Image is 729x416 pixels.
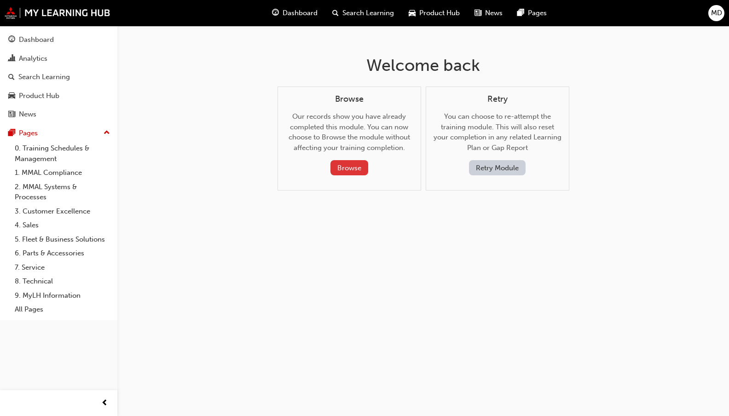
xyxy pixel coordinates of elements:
a: 1. MMAL Compliance [11,166,114,180]
div: Analytics [19,53,47,64]
img: mmal [5,7,110,19]
button: Retry Module [469,160,526,175]
a: 7. Service [11,260,114,275]
span: pages-icon [517,7,524,19]
a: 2. MMAL Systems & Processes [11,180,114,204]
a: 6. Parts & Accessories [11,246,114,260]
a: guage-iconDashboard [265,4,325,23]
button: Pages [4,125,114,142]
div: Pages [19,128,38,139]
a: 8. Technical [11,274,114,289]
button: DashboardAnalyticsSearch LearningProduct HubNews [4,29,114,125]
span: news-icon [474,7,481,19]
a: car-iconProduct Hub [401,4,467,23]
a: 5. Fleet & Business Solutions [11,232,114,247]
span: up-icon [104,127,110,139]
span: guage-icon [8,36,15,44]
div: Product Hub [19,91,59,101]
a: News [4,106,114,123]
span: search-icon [332,7,339,19]
span: Dashboard [283,8,318,18]
a: All Pages [11,302,114,317]
div: Dashboard [19,35,54,45]
div: News [19,109,36,120]
span: Pages [528,8,547,18]
a: 9. MyLH Information [11,289,114,303]
a: pages-iconPages [510,4,554,23]
h4: Retry [434,94,561,104]
span: chart-icon [8,55,15,63]
a: search-iconSearch Learning [325,4,401,23]
span: Product Hub [419,8,460,18]
a: 4. Sales [11,218,114,232]
div: Our records show you have already completed this module. You can now choose to Browse the module ... [285,94,413,176]
a: Dashboard [4,31,114,48]
button: Browse [330,160,368,175]
span: MD [711,8,722,18]
a: Search Learning [4,69,114,86]
a: 0. Training Schedules & Management [11,141,114,166]
span: news-icon [8,110,15,119]
a: Product Hub [4,87,114,104]
span: car-icon [8,92,15,100]
a: Analytics [4,50,114,67]
a: 3. Customer Excellence [11,204,114,219]
button: MD [708,5,724,21]
a: news-iconNews [467,4,510,23]
h4: Browse [285,94,413,104]
span: guage-icon [272,7,279,19]
span: prev-icon [101,398,108,409]
h1: Welcome back [278,55,569,75]
span: News [485,8,503,18]
span: Search Learning [342,8,394,18]
span: search-icon [8,73,15,81]
div: Search Learning [18,72,70,82]
div: You can choose to re-attempt the training module. This will also reset your completion in any rel... [434,94,561,176]
span: car-icon [409,7,416,19]
span: pages-icon [8,129,15,138]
